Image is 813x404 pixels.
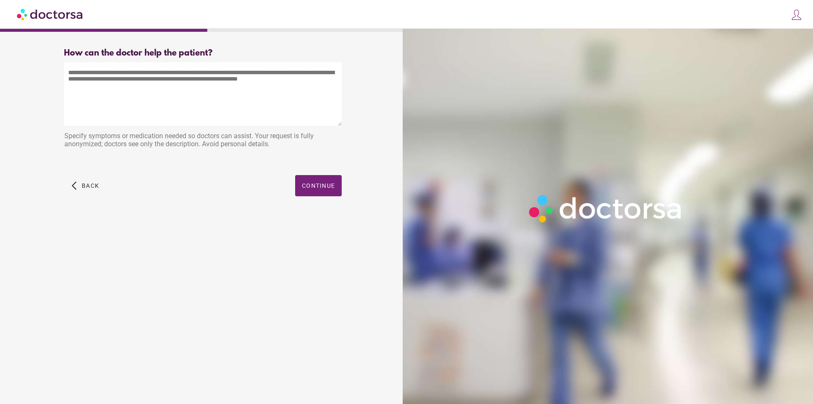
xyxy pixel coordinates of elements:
span: Back [82,182,99,189]
img: icons8-customer-100.png [791,9,802,21]
div: Specify symptoms or medication needed so doctors can assist. Your request is fully anonymized; do... [64,128,342,154]
div: How can the doctor help the patient? [64,48,342,58]
span: Continue [302,182,335,189]
button: arrow_back_ios Back [68,175,102,196]
button: Continue [295,175,342,196]
img: Doctorsa.com [17,5,84,24]
img: Logo-Doctorsa-trans-White-partial-flat.png [525,190,687,227]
